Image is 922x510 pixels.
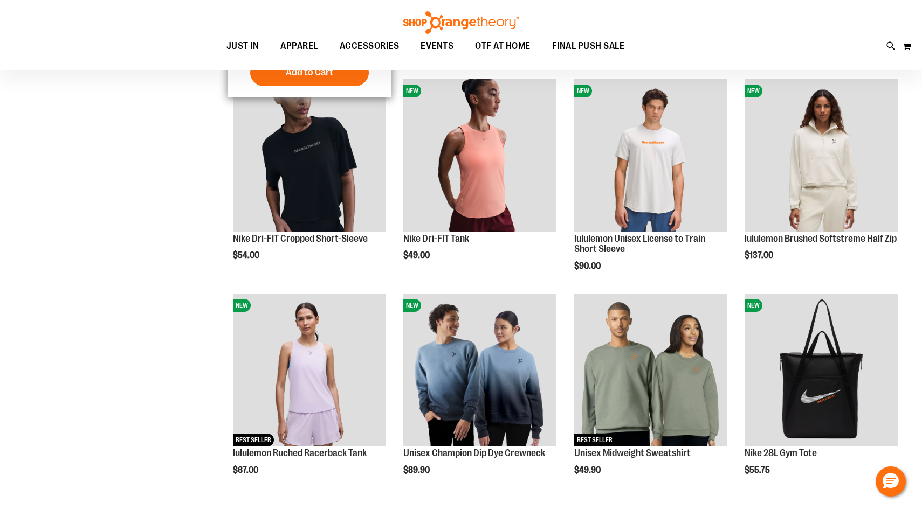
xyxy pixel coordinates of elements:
[410,34,464,59] a: EVENTS
[745,294,898,446] img: Nike 28L Gym Tote
[541,34,636,59] a: FINAL PUSH SALE
[233,294,386,448] a: lululemon Ruched Racerback TankNEWBEST SELLER
[233,465,260,475] span: $67.00
[233,250,261,260] span: $54.00
[216,34,270,59] a: JUST IN
[569,74,733,298] div: product
[876,466,906,497] button: Hello, have a question? Let’s chat.
[745,448,817,458] a: Nike 28L Gym Tote
[574,233,705,255] a: lululemon Unisex License to Train Short Sleeve
[403,79,556,232] img: Nike Dri-FIT Tank
[403,294,556,446] img: Unisex Champion Dip Dye Crewneck
[233,299,251,312] span: NEW
[226,34,259,58] span: JUST IN
[745,294,898,448] a: Nike 28L Gym ToteNEW
[233,448,367,458] a: lululemon Ruched Racerback Tank
[403,250,431,260] span: $49.00
[233,434,274,446] span: BEST SELLER
[270,34,329,58] a: APPAREL
[739,288,903,502] div: product
[745,233,897,244] a: lululemon Brushed Softstreme Half Zip
[228,288,391,502] div: product
[398,288,562,502] div: product
[233,79,386,234] a: Nike Dri-FIT Cropped Short-SleeveNEW
[574,465,602,475] span: $49.90
[340,34,400,58] span: ACCESSORIES
[574,261,602,271] span: $90.00
[403,85,421,97] span: NEW
[421,34,453,58] span: EVENTS
[739,74,903,288] div: product
[403,233,469,244] a: Nike Dri-FIT Tank
[402,11,520,34] img: Shop Orangetheory
[574,79,727,234] a: lululemon Unisex License to Train Short SleeveNEW
[233,233,368,244] a: Nike Dri-FIT Cropped Short-Sleeve
[745,299,762,312] span: NEW
[574,448,691,458] a: Unisex Midweight Sweatshirt
[233,294,386,446] img: lululemon Ruched Racerback Tank
[574,294,727,446] img: Unisex Midweight Sweatshirt
[403,79,556,234] a: Nike Dri-FIT TankNEW
[475,34,531,58] span: OTF AT HOME
[574,434,615,446] span: BEST SELLER
[403,299,421,312] span: NEW
[745,79,898,234] a: lululemon Brushed Softstreme Half ZipNEW
[280,34,318,58] span: APPAREL
[286,66,333,78] span: Add to Cart
[552,34,625,58] span: FINAL PUSH SALE
[250,59,369,86] button: Add to Cart
[403,294,556,448] a: Unisex Champion Dip Dye CrewneckNEW
[745,79,898,232] img: lululemon Brushed Softstreme Half Zip
[745,465,772,475] span: $55.75
[574,294,727,448] a: Unisex Midweight SweatshirtBEST SELLER
[228,74,391,288] div: product
[745,250,775,260] span: $137.00
[403,448,545,458] a: Unisex Champion Dip Dye Crewneck
[574,85,592,97] span: NEW
[398,74,562,288] div: product
[745,85,762,97] span: NEW
[329,34,410,59] a: ACCESSORIES
[233,79,386,232] img: Nike Dri-FIT Cropped Short-Sleeve
[403,465,431,475] span: $89.90
[574,79,727,232] img: lululemon Unisex License to Train Short Sleeve
[464,34,541,59] a: OTF AT HOME
[569,288,733,502] div: product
